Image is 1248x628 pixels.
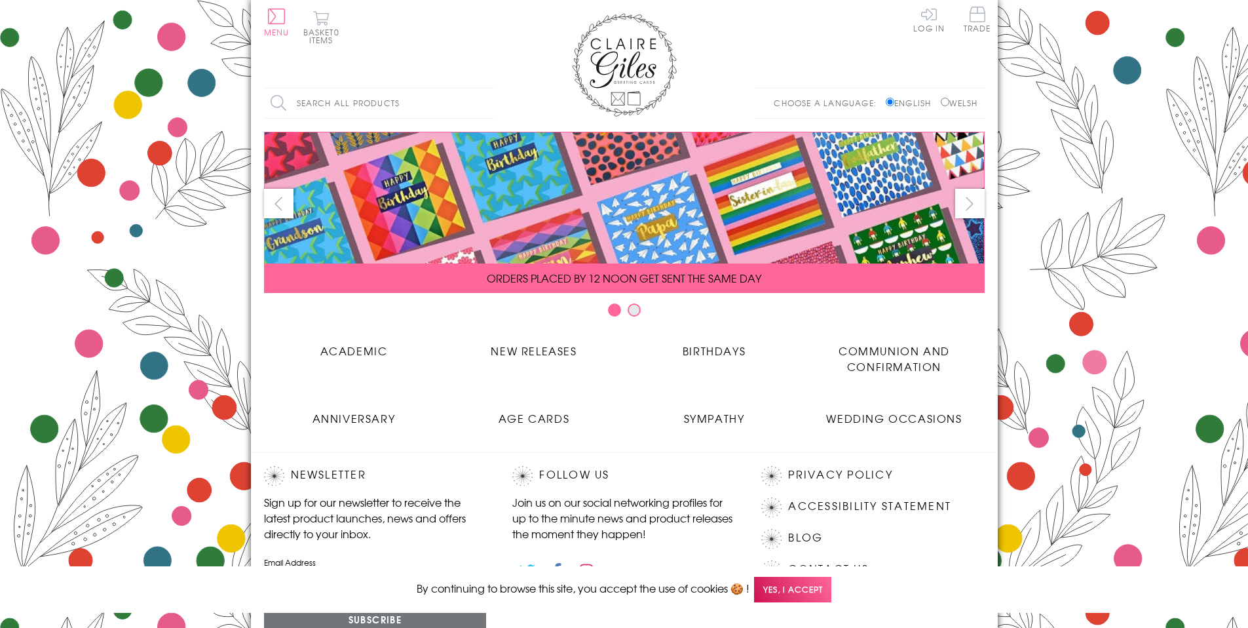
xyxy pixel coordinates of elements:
a: Log In [913,7,945,32]
a: Privacy Policy [788,466,892,484]
p: Sign up for our newsletter to receive the latest product launches, news and offers directly to yo... [264,494,487,541]
a: Academic [264,333,444,359]
a: Blog [788,529,823,547]
button: next [955,189,985,218]
a: Accessibility Statement [788,498,951,515]
span: Menu [264,26,290,38]
a: Sympathy [624,401,804,426]
span: Academic [320,343,388,359]
label: Welsh [941,97,978,109]
span: Sympathy [684,410,745,426]
button: Carousel Page 1 (Current Slide) [608,304,621,317]
input: Welsh [941,98,949,106]
a: New Releases [444,333,624,359]
span: Wedding Occasions [826,410,962,426]
input: Search all products [264,88,493,118]
button: Carousel Page 2 [628,304,641,317]
span: Birthdays [683,343,746,359]
span: 0 items [309,26,339,46]
button: Basket0 items [303,10,339,44]
a: Wedding Occasions [804,401,985,426]
span: Trade [964,7,991,32]
a: Birthdays [624,333,804,359]
img: Claire Giles Greetings Cards [572,13,677,117]
span: ORDERS PLACED BY 12 NOON GET SENT THE SAME DAY [487,270,761,286]
a: Trade [964,7,991,35]
label: English [886,97,937,109]
span: Communion and Confirmation [839,343,950,374]
p: Join us on our social networking profiles for up to the minute news and product releases the mome... [512,494,735,541]
a: Anniversary [264,401,444,426]
span: Anniversary [312,410,396,426]
label: Email Address [264,557,487,568]
button: prev [264,189,293,218]
h2: Newsletter [264,466,487,486]
button: Menu [264,9,290,36]
input: English [886,98,894,106]
span: Age Cards [499,410,569,426]
a: Contact Us [788,560,868,578]
p: Choose a language: [774,97,883,109]
h2: Follow Us [512,466,735,486]
input: Search [480,88,493,118]
span: Yes, I accept [754,577,831,602]
a: Communion and Confirmation [804,333,985,374]
span: New Releases [491,343,577,359]
a: Age Cards [444,401,624,426]
div: Carousel Pagination [264,303,985,323]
